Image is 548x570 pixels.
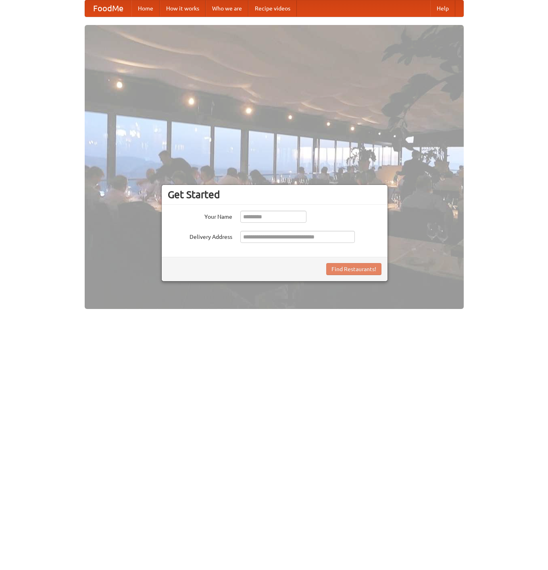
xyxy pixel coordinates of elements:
[168,189,381,201] h3: Get Started
[206,0,248,17] a: Who we are
[168,231,232,241] label: Delivery Address
[430,0,455,17] a: Help
[85,0,131,17] a: FoodMe
[160,0,206,17] a: How it works
[248,0,297,17] a: Recipe videos
[168,211,232,221] label: Your Name
[131,0,160,17] a: Home
[326,263,381,275] button: Find Restaurants!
